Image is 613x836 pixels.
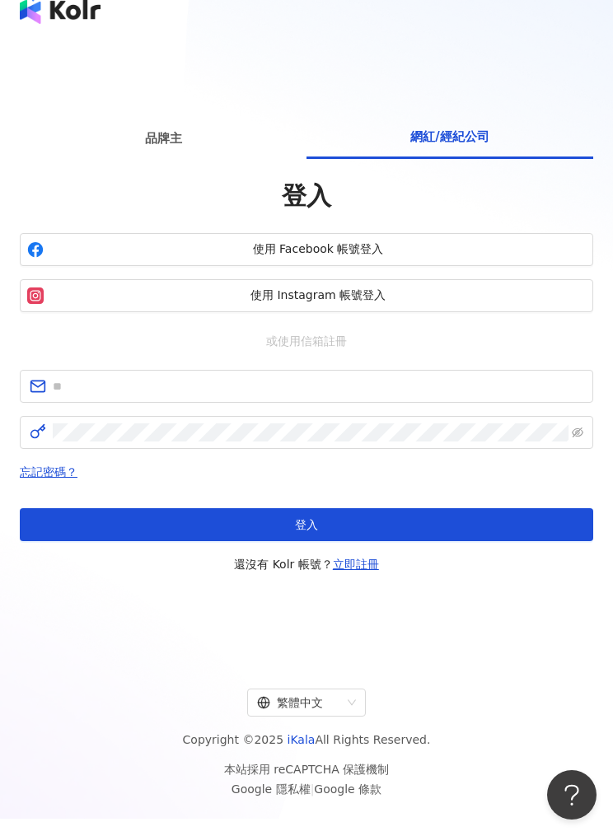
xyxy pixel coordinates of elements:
span: 網紅/經紀公司 [410,127,489,147]
span: 本站採用 reCAPTCHA 保護機制 [224,759,389,799]
span: 登入 [295,518,318,531]
span: 使用 Instagram 帳號登入 [50,287,586,304]
span: 登入 [282,181,331,210]
span: | [311,782,315,796]
iframe: Help Scout Beacon - Open [547,770,597,820]
a: 忘記密碼？ [20,465,77,479]
span: 或使用信箱註冊 [255,332,358,350]
span: 還沒有 Kolr 帳號？ [234,554,379,574]
a: iKala [288,733,316,746]
div: 繁體中文 [257,689,341,716]
span: Copyright © 2025 All Rights Reserved. [183,730,431,750]
span: 品牌主 [145,128,182,148]
button: 使用 Instagram 帳號登入 [20,279,593,312]
span: eye-invisible [572,427,583,438]
a: 立即註冊 [333,558,379,571]
button: 使用 Facebook 帳號登入 [20,233,593,266]
span: 使用 Facebook 帳號登入 [50,241,586,258]
a: Google 隱私權 [232,782,311,796]
button: 登入 [20,508,593,541]
a: Google 條款 [314,782,381,796]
